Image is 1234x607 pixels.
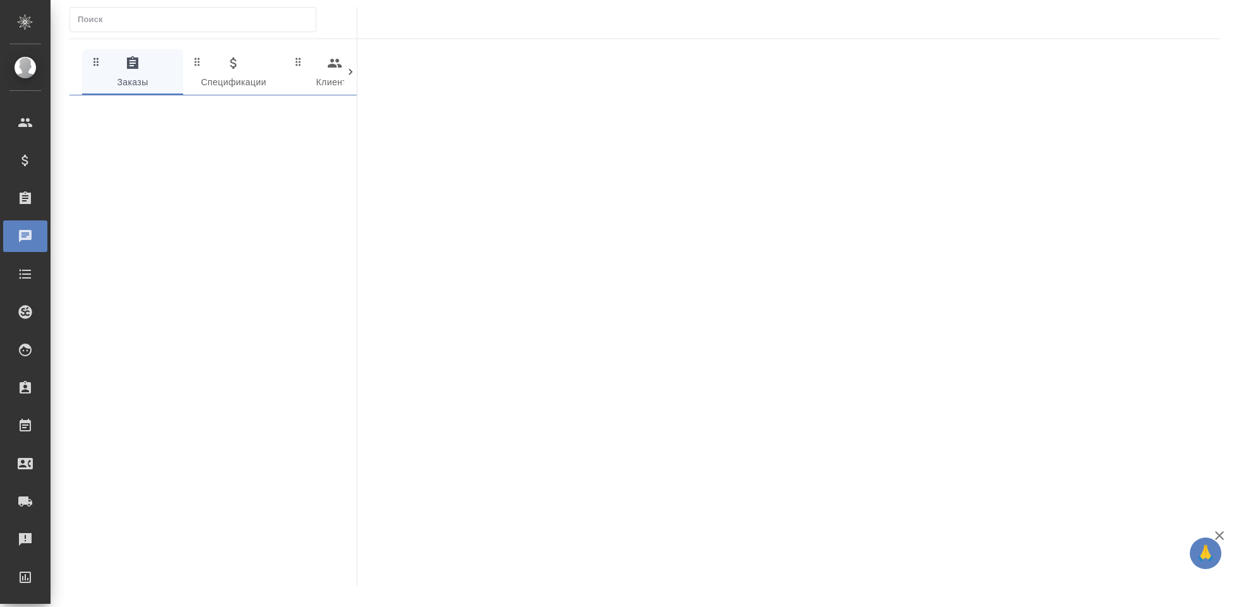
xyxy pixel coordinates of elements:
[1190,538,1221,569] button: 🙏
[78,11,316,28] input: Поиск
[191,56,277,90] span: Спецификации
[292,56,378,90] span: Клиенты
[292,56,304,68] svg: Зажми и перетащи, чтобы поменять порядок вкладок
[191,56,203,68] svg: Зажми и перетащи, чтобы поменять порядок вкладок
[1195,540,1216,567] span: 🙏
[90,56,176,90] span: Заказы
[90,56,102,68] svg: Зажми и перетащи, чтобы поменять порядок вкладок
